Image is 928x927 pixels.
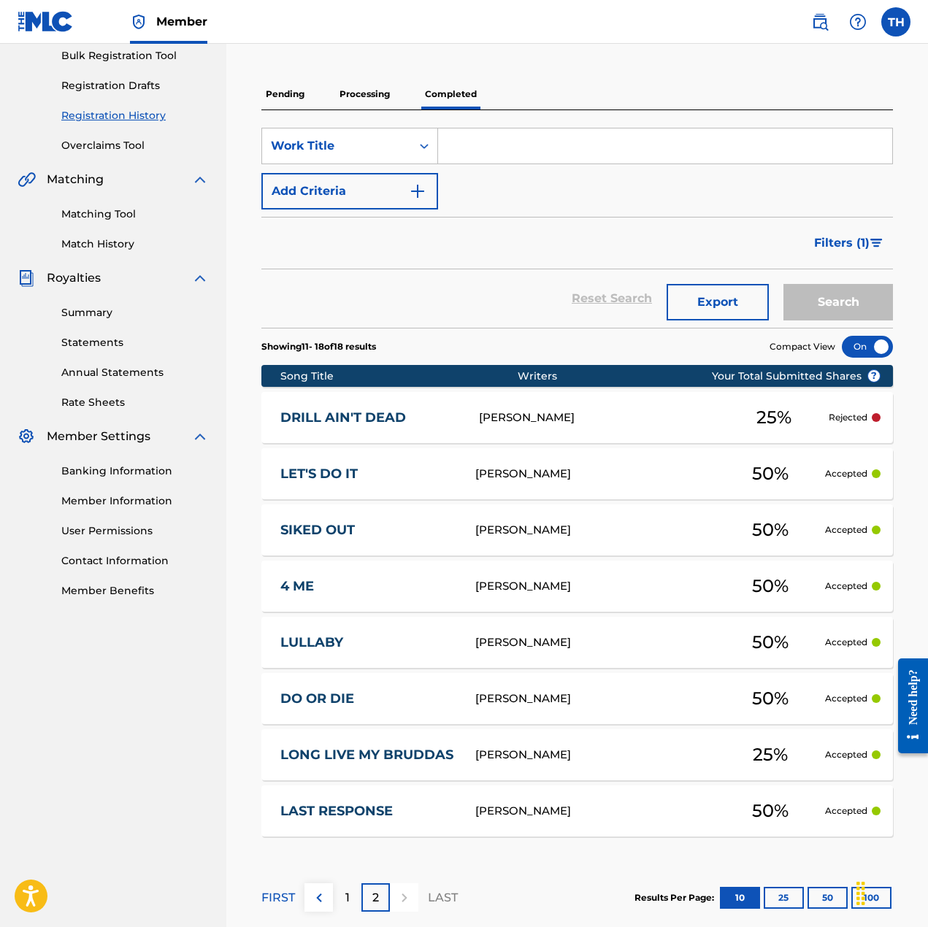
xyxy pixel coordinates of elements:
span: 50 % [752,629,789,655]
a: Registration Drafts [61,78,209,93]
span: Your Total Submitted Shares [712,369,881,384]
img: Matching [18,171,36,188]
img: 9d2ae6d4665cec9f34b9.svg [409,182,426,200]
a: Registration History [61,108,209,123]
div: [PERSON_NAME] [475,803,716,820]
span: 50 % [752,517,789,543]
a: Overclaims Tool [61,138,209,153]
form: Search Form [261,128,893,328]
button: 25 [764,887,804,909]
span: 25 % [753,742,788,768]
iframe: Resource Center [887,647,928,765]
span: 50 % [752,798,789,824]
a: Bulk Registration Tool [61,48,209,64]
div: [PERSON_NAME] [475,691,716,707]
p: Accepted [825,523,867,536]
div: [PERSON_NAME] [475,578,716,595]
a: 4 ME [280,578,456,595]
a: DO OR DIE [280,691,456,707]
a: LAST RESPONSE [280,803,456,820]
span: Member [156,13,207,30]
div: Song Title [280,369,518,384]
span: Member Settings [47,428,150,445]
div: Writers [518,369,758,384]
a: Banking Information [61,463,209,479]
a: Member Benefits [61,583,209,599]
span: 25 % [756,404,791,431]
img: Royalties [18,269,35,287]
a: Rate Sheets [61,395,209,410]
a: Member Information [61,493,209,509]
span: 50 % [752,685,789,712]
span: 50 % [752,573,789,599]
a: Summary [61,305,209,320]
span: 50 % [752,461,789,487]
span: Royalties [47,269,101,287]
p: Pending [261,79,309,109]
a: Annual Statements [61,365,209,380]
p: LAST [428,889,458,907]
button: 50 [808,887,848,909]
a: Matching Tool [61,207,209,222]
div: [PERSON_NAME] [475,634,716,651]
p: Processing [335,79,394,109]
span: ? [868,370,880,382]
p: Accepted [825,748,867,761]
img: Member Settings [18,428,35,445]
p: Results Per Page: [634,891,718,904]
a: Match History [61,236,209,252]
img: expand [191,428,209,445]
a: LONG LIVE MY BRUDDAS [280,747,456,763]
div: Drag [849,872,873,915]
img: left [310,889,328,907]
a: SIKED OUT [280,522,456,539]
div: [PERSON_NAME] [475,522,716,539]
p: Accepted [825,467,867,480]
a: LULLABY [280,634,456,651]
a: Contact Information [61,553,209,569]
span: Compact View [770,340,835,353]
img: expand [191,171,209,188]
p: Accepted [825,636,867,649]
div: [PERSON_NAME] [479,409,719,426]
div: User Menu [881,7,910,36]
p: Accepted [825,580,867,593]
img: filter [870,239,883,247]
div: Help [843,7,873,36]
p: 2 [372,889,379,907]
iframe: Chat Widget [855,857,928,927]
img: expand [191,269,209,287]
div: [PERSON_NAME] [475,466,716,482]
p: Accepted [825,804,867,818]
img: help [849,13,867,31]
p: Rejected [829,411,867,424]
button: Export [667,284,769,320]
img: search [811,13,829,31]
div: [PERSON_NAME] [475,747,716,763]
span: Filters ( 1 ) [814,234,870,252]
a: Public Search [805,7,835,36]
p: Accepted [825,692,867,705]
p: Showing 11 - 18 of 18 results [261,340,376,353]
img: MLC Logo [18,11,74,32]
p: Completed [421,79,481,109]
button: Add Criteria [261,173,438,209]
button: 10 [720,887,760,909]
a: User Permissions [61,523,209,539]
img: Top Rightsholder [130,13,147,31]
a: LET'S DO IT [280,466,456,482]
a: DRILL AIN'T DEAD [280,409,459,426]
p: FIRST [261,889,295,907]
button: Filters (1) [805,225,893,261]
p: 1 [345,889,350,907]
div: Work Title [271,137,402,155]
span: Matching [47,171,104,188]
a: Statements [61,335,209,350]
